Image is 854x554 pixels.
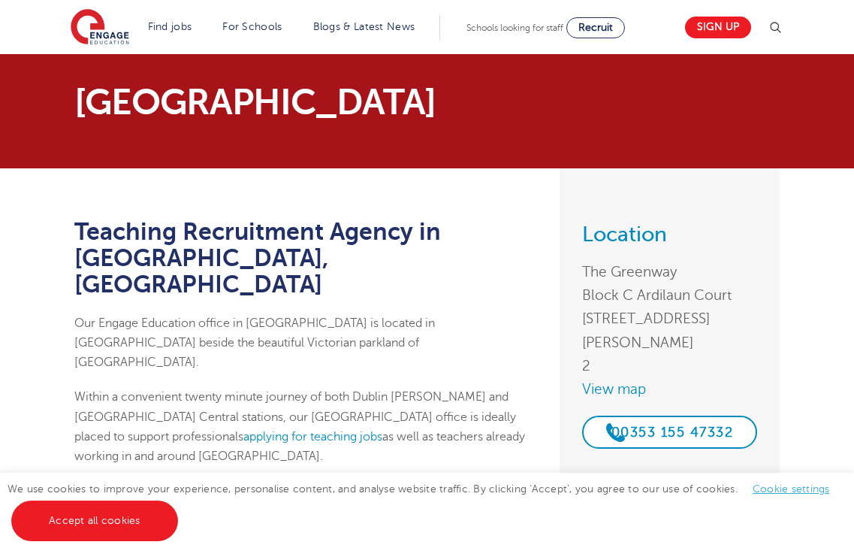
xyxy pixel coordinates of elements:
[243,430,382,444] a: applying for teaching jobs
[74,387,538,466] p: Within a convenient twenty minute journey of both Dublin [PERSON_NAME] and [GEOGRAPHIC_DATA] Cent...
[466,23,563,33] span: Schools looking for staff
[8,483,845,526] span: We use cookies to improve your experience, personalise content, and analyse website traffic. By c...
[582,377,757,401] a: View map
[582,416,757,449] a: 00353 155 47332
[222,21,282,32] a: For Schools
[74,84,477,120] p: [GEOGRAPHIC_DATA]
[11,501,178,541] a: Accept all cookies
[753,483,830,495] a: Cookie settings
[74,313,538,373] p: Our Engage Education office in [GEOGRAPHIC_DATA] is located in [GEOGRAPHIC_DATA] beside the beaut...
[74,219,538,298] h1: Teaching Recruitment Agency in [GEOGRAPHIC_DATA], [GEOGRAPHIC_DATA]
[71,9,129,47] img: Engage Education
[685,17,751,38] a: Sign up
[566,17,625,38] a: Recruit
[148,21,192,32] a: Find jobs
[582,260,757,377] address: The Greenway Block C Ardilaun Court [STREET_ADDRESS][PERSON_NAME] 2
[313,21,415,32] a: Blogs & Latest News
[578,22,613,33] span: Recruit
[582,224,757,245] h3: Location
